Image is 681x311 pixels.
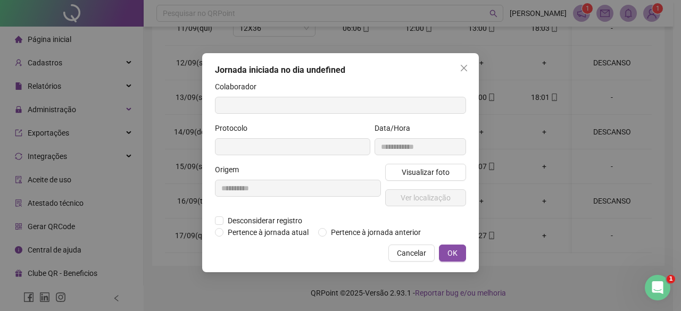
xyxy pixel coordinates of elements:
[215,81,263,93] label: Colaborador
[397,247,426,259] span: Cancelar
[215,164,246,175] label: Origem
[460,64,468,72] span: close
[388,245,435,262] button: Cancelar
[215,64,466,77] div: Jornada iniciada no dia undefined
[385,164,466,181] button: Visualizar foto
[667,275,675,283] span: 1
[402,166,450,178] span: Visualizar foto
[327,226,425,238] span: Pertence à jornada anterior
[645,275,670,300] iframe: Intercom live chat
[223,226,313,238] span: Pertence à jornada atual
[375,122,417,134] label: Data/Hora
[447,247,458,259] span: OK
[439,245,466,262] button: OK
[455,60,472,77] button: Close
[223,215,306,226] span: Desconsiderar registro
[215,122,254,134] label: Protocolo
[385,189,466,206] button: Ver localização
